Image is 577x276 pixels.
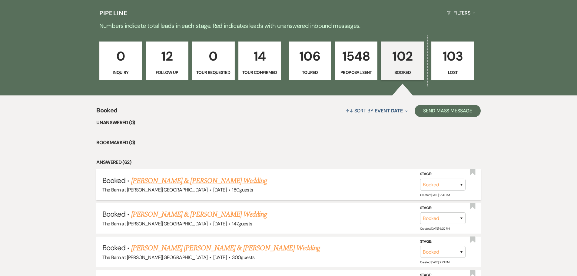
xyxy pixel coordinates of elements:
p: Toured [293,69,327,76]
p: Lost [435,69,470,76]
p: 0 [103,46,138,66]
a: 1548Proposal Sent [335,42,377,80]
span: The Barn at [PERSON_NAME][GEOGRAPHIC_DATA] [102,221,207,227]
button: Sort By Event Date [343,103,410,119]
span: ↑↓ [346,108,353,114]
span: [DATE] [213,254,227,261]
p: 106 [293,46,327,66]
a: 14Tour Confirmed [238,42,281,80]
p: Numbers indicate total leads in each stage. Red indicates leads with unanswered inbound messages. [71,21,507,31]
span: Booked [96,106,117,119]
a: 0Tour Requested [192,42,235,80]
span: Created: [DATE] 2:23 PM [420,260,449,264]
span: Created: [DATE] 2:20 PM [420,193,450,197]
label: Stage: [420,171,466,178]
p: 1548 [339,46,373,66]
p: 102 [385,46,420,66]
span: Created: [DATE] 6:20 PM [420,227,450,231]
span: 180 guests [232,187,253,193]
p: Tour Requested [196,69,231,76]
span: 300 guests [232,254,254,261]
a: 103Lost [431,42,474,80]
a: 106Toured [289,42,331,80]
p: Booked [385,69,420,76]
span: Booked [102,243,125,252]
p: 14 [242,46,277,66]
p: Proposal Sent [339,69,373,76]
a: [PERSON_NAME] & [PERSON_NAME] Wedding [131,209,267,220]
li: Bookmarked (0) [96,139,481,147]
span: The Barn at [PERSON_NAME][GEOGRAPHIC_DATA] [102,254,207,261]
span: 147 guests [232,221,252,227]
p: 103 [435,46,470,66]
span: Booked [102,209,125,219]
h3: Pipeline [99,9,128,17]
a: 102Booked [381,42,424,80]
span: Booked [102,176,125,185]
span: Event Date [375,108,403,114]
a: 0Inquiry [99,42,142,80]
li: Answered (62) [96,158,481,166]
span: [DATE] [213,187,227,193]
label: Stage: [420,238,466,245]
span: [DATE] [213,221,227,227]
button: Filters [445,5,478,21]
p: 0 [196,46,231,66]
p: 12 [150,46,184,66]
li: Unanswered (0) [96,119,481,127]
button: Send Mass Message [415,105,481,117]
a: [PERSON_NAME] [PERSON_NAME] & [PERSON_NAME] Wedding [131,243,320,254]
p: Tour Confirmed [242,69,277,76]
p: Follow Up [150,69,184,76]
span: The Barn at [PERSON_NAME][GEOGRAPHIC_DATA] [102,187,207,193]
label: Stage: [420,205,466,211]
p: Inquiry [103,69,138,76]
a: [PERSON_NAME] & [PERSON_NAME] Wedding [131,175,267,186]
a: 12Follow Up [146,42,188,80]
